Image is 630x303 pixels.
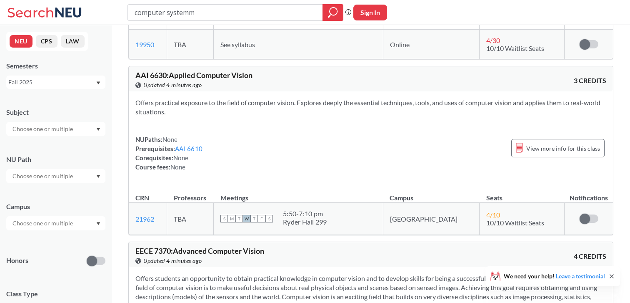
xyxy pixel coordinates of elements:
[170,163,185,171] span: None
[96,128,100,131] svg: Dropdown arrow
[135,135,202,172] div: NUPaths: Prerequisites: Corequisites: Course fees:
[6,169,105,183] div: Dropdown arrow
[6,76,105,89] div: Fall 2025Dropdown arrow
[486,219,544,227] span: 10/10 Waitlist Seats
[162,136,177,143] span: None
[235,215,243,222] span: T
[8,171,78,181] input: Choose one or multiple
[353,5,387,20] button: Sign In
[167,203,214,235] td: TBA
[167,185,214,203] th: Professors
[135,40,154,48] a: 19950
[8,124,78,134] input: Choose one or multiple
[6,122,105,136] div: Dropdown arrow
[167,30,214,59] td: TBA
[6,61,105,71] div: Semesters
[214,185,383,203] th: Meetings
[220,215,228,222] span: S
[135,71,252,80] span: AAI 6630 : Applied Computer Vision
[6,256,28,265] p: Honors
[135,215,154,223] a: 21962
[565,185,613,203] th: Notifications
[6,289,105,298] span: Class Type
[143,81,202,90] span: Updated 4 minutes ago
[135,246,264,255] span: EECE 7370 : Advanced Computer Vision
[383,203,479,235] td: [GEOGRAPHIC_DATA]
[228,215,235,222] span: M
[383,30,479,59] td: Online
[328,7,338,18] svg: magnifying glass
[486,44,544,52] span: 10/10 Waitlist Seats
[383,185,479,203] th: Campus
[250,215,258,222] span: T
[10,35,32,48] button: NEU
[6,216,105,230] div: Dropdown arrow
[134,5,317,20] input: Class, professor, course number, "phrase"
[526,143,600,154] span: View more info for this class
[265,215,273,222] span: S
[96,81,100,85] svg: Dropdown arrow
[480,185,565,203] th: Seats
[283,218,327,226] div: Ryder Hall 299
[574,76,606,85] span: 3 CREDITS
[6,108,105,117] div: Subject
[61,35,85,48] button: LAW
[135,98,606,116] section: Offers practical exposure to the field of computer vision. Explores deeply the essential techniqu...
[8,218,78,228] input: Choose one or multiple
[504,273,605,279] span: We need your help!
[96,175,100,178] svg: Dropdown arrow
[283,210,327,218] div: 5:50 - 7:10 pm
[36,35,57,48] button: CPS
[135,193,149,202] div: CRN
[6,155,105,164] div: NU Path
[574,252,606,261] span: 4 CREDITS
[243,215,250,222] span: W
[6,202,105,211] div: Campus
[556,273,605,280] a: Leave a testimonial
[220,40,255,48] span: See syllabus
[486,211,500,219] span: 4 / 10
[173,154,188,162] span: None
[8,78,95,87] div: Fall 2025
[143,256,202,265] span: Updated 4 minutes ago
[322,4,343,21] div: magnifying glass
[486,36,500,44] span: 4 / 30
[96,222,100,225] svg: Dropdown arrow
[175,145,202,152] a: AAI 6610
[258,215,265,222] span: F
